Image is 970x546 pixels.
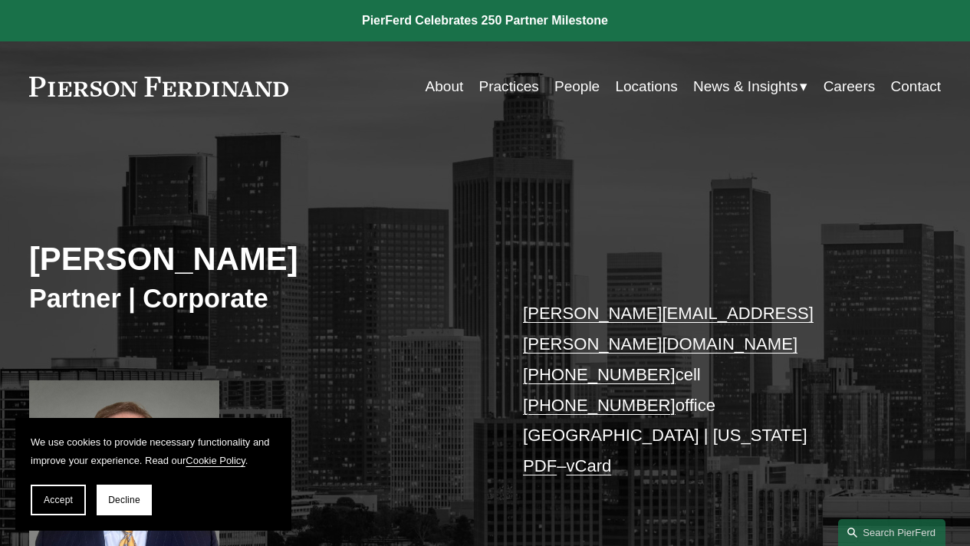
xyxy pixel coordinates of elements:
a: Cookie Policy [186,455,245,466]
a: Careers [824,72,876,101]
a: Contact [891,72,942,101]
a: Practices [479,72,539,101]
a: vCard [566,456,611,475]
h2: [PERSON_NAME] [29,240,485,279]
button: Decline [97,485,152,515]
h3: Partner | Corporate [29,282,485,314]
a: People [554,72,600,101]
span: Accept [44,495,73,505]
p: cell office [GEOGRAPHIC_DATA] | [US_STATE] – [523,298,903,481]
a: About [426,72,464,101]
a: PDF [523,456,557,475]
a: [PERSON_NAME][EMAIL_ADDRESS][PERSON_NAME][DOMAIN_NAME] [523,304,814,354]
span: News & Insights [693,74,797,100]
a: [PHONE_NUMBER] [523,365,676,384]
p: We use cookies to provide necessary functionality and improve your experience. Read our . [31,433,276,469]
section: Cookie banner [15,418,291,531]
a: Search this site [838,519,945,546]
a: folder dropdown [693,72,807,101]
span: Decline [108,495,140,505]
button: Accept [31,485,86,515]
a: [PHONE_NUMBER] [523,396,676,415]
a: Locations [615,72,677,101]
